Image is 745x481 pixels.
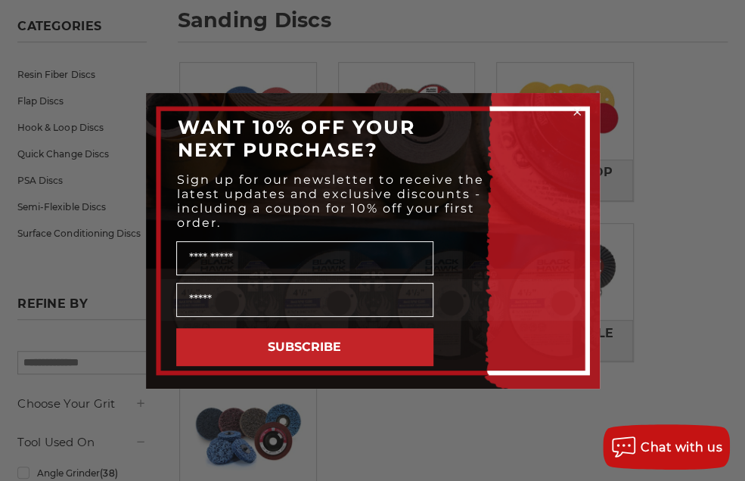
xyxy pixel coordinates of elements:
span: WANT 10% OFF YOUR NEXT PURCHASE? [178,116,415,161]
span: Sign up for our newsletter to receive the latest updates and exclusive discounts - including a co... [177,172,484,230]
input: Email [176,283,433,317]
button: Close dialog [570,104,585,119]
button: SUBSCRIBE [176,328,433,366]
span: Chat with us [641,440,722,455]
button: Chat with us [603,424,730,470]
